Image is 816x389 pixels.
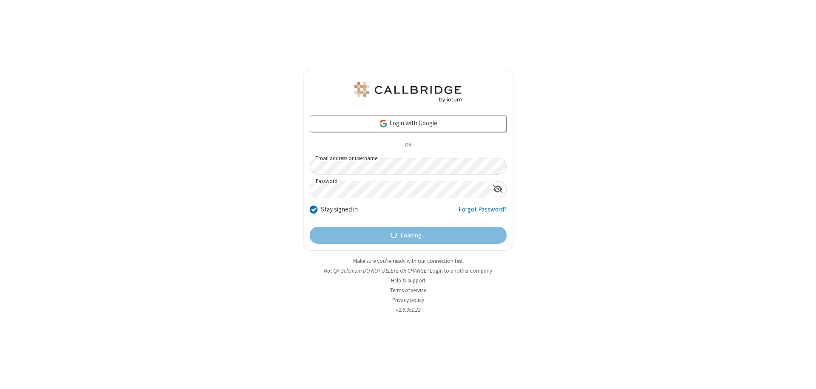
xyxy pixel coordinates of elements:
a: Make sure you're ready with our connection test [353,257,463,265]
span: OR [401,139,415,151]
a: Login with Google [310,115,507,132]
button: Loading... [310,227,507,244]
div: Show password [490,181,506,197]
li: v2.6.351.22 [303,306,513,314]
a: Terms of service [390,287,426,294]
label: Stay signed in [321,205,358,214]
iframe: Chat [795,367,810,383]
a: Forgot Password? [459,205,507,221]
input: Email address or username [310,158,507,175]
a: Help & support [391,277,425,284]
a: Privacy policy [392,296,424,304]
button: Login to another company [430,267,492,275]
span: Loading... [400,231,425,240]
li: Not QA Selenium DO NOT DELETE OR CHANGE? [303,267,513,275]
img: QA Selenium DO NOT DELETE OR CHANGE [353,82,463,102]
input: Password [310,181,490,198]
img: google-icon.png [379,119,388,128]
